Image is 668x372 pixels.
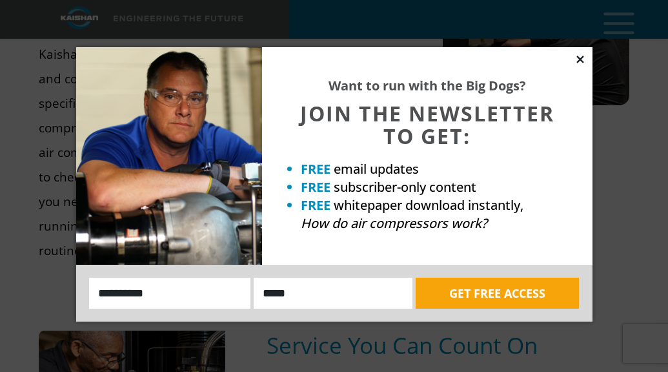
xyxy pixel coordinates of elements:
em: How do air compressors work? [301,214,487,232]
input: Email [254,278,412,309]
strong: Want to run with the Big Dogs? [329,77,526,94]
input: Name: [89,278,251,309]
span: whitepaper download instantly, [334,196,523,214]
strong: FREE [301,178,330,196]
span: email updates [334,160,419,178]
button: GET FREE ACCESS [416,278,579,309]
span: JOIN THE NEWSLETTER TO GET: [300,99,554,150]
strong: FREE [301,160,330,178]
strong: FREE [301,196,330,214]
button: Close [574,54,586,65]
span: subscriber-only content [334,178,476,196]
